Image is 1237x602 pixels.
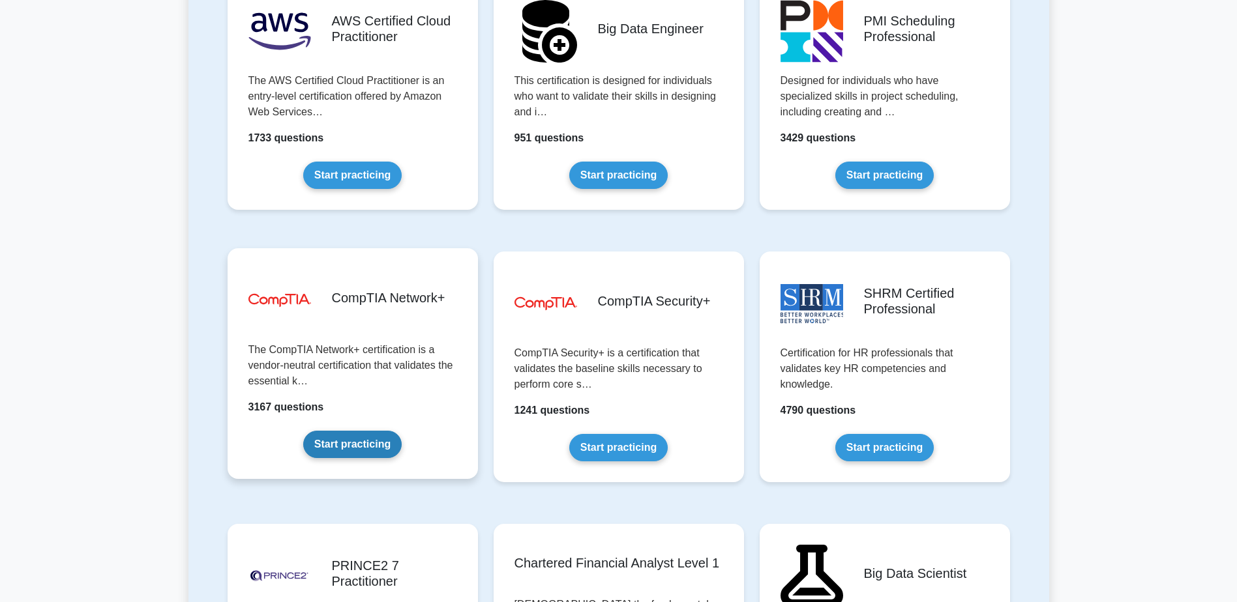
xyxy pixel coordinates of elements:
[303,431,402,458] a: Start practicing
[569,162,668,189] a: Start practicing
[303,162,402,189] a: Start practicing
[569,434,668,461] a: Start practicing
[835,434,934,461] a: Start practicing
[835,162,934,189] a: Start practicing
